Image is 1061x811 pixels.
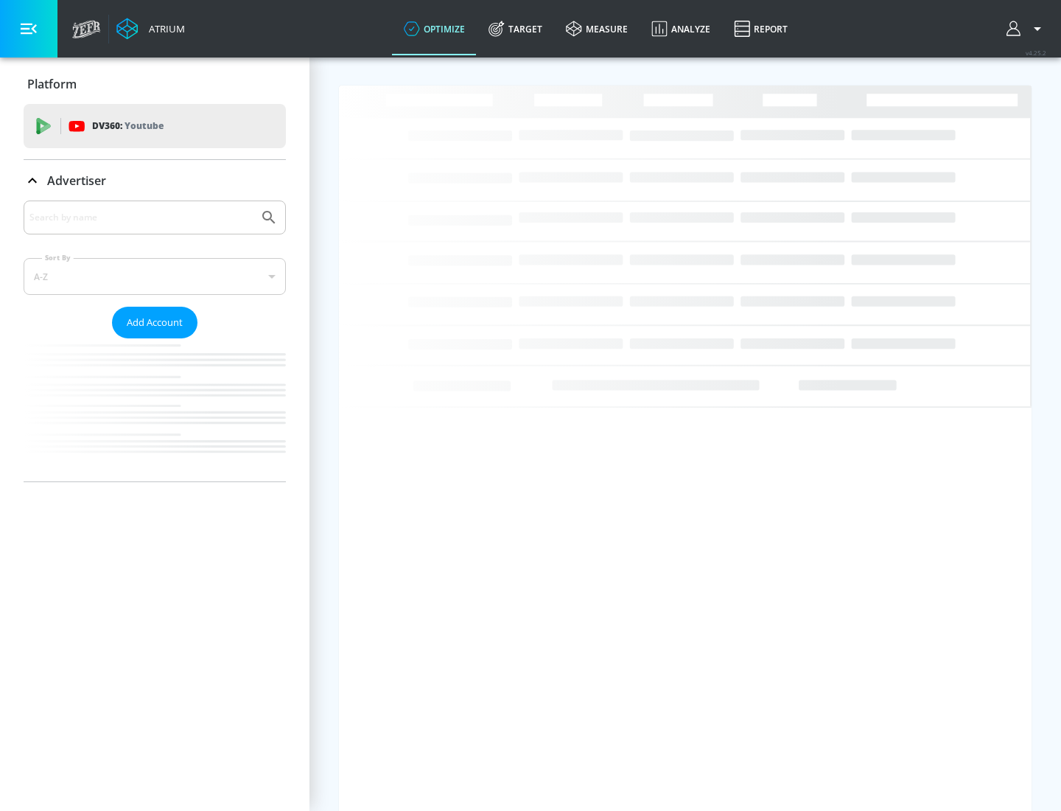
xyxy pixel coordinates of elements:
[24,63,286,105] div: Platform
[42,253,74,262] label: Sort By
[27,76,77,92] p: Platform
[143,22,185,35] div: Atrium
[24,160,286,201] div: Advertiser
[722,2,799,55] a: Report
[24,338,286,481] nav: list of Advertiser
[1026,49,1046,57] span: v 4.25.2
[392,2,477,55] a: optimize
[477,2,554,55] a: Target
[24,258,286,295] div: A-Z
[29,208,253,227] input: Search by name
[116,18,185,40] a: Atrium
[47,173,106,189] p: Advertiser
[554,2,640,55] a: measure
[24,104,286,148] div: DV360: Youtube
[640,2,722,55] a: Analyze
[92,118,164,134] p: DV360:
[125,118,164,133] p: Youtube
[112,307,197,338] button: Add Account
[24,201,286,481] div: Advertiser
[127,314,183,331] span: Add Account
